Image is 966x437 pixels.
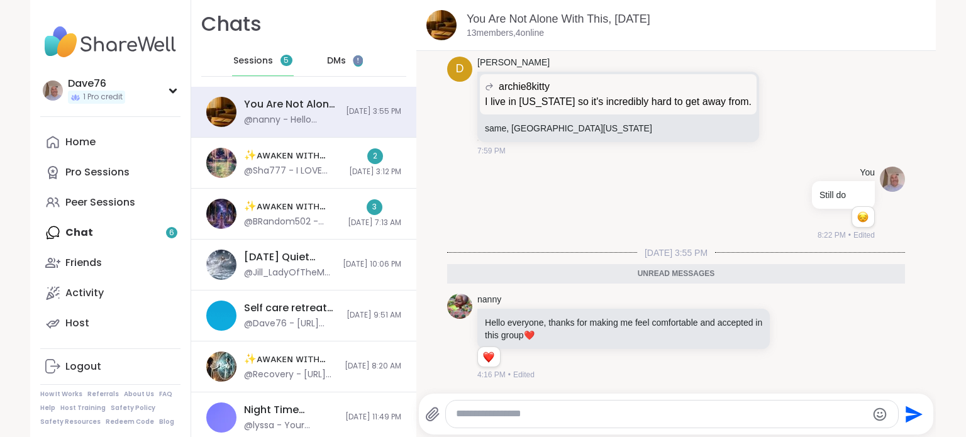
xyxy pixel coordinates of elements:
[524,330,535,340] span: ❤️
[244,165,341,177] div: @Sha777 - I LOVE YOU @[PERSON_NAME] @[PERSON_NAME] @Suze03 @[PERSON_NAME] @Steven6560 @Dave76 @ir...
[872,407,887,422] button: Emoji picker
[87,390,119,399] a: Referrals
[244,250,335,264] div: [DATE] Quiet Night Body Doubling, [DATE]
[65,165,130,179] div: Pro Sessions
[284,55,289,66] span: 5
[65,196,135,209] div: Peer Sessions
[65,135,96,149] div: Home
[346,106,401,117] span: [DATE] 3:55 PM
[106,418,154,426] a: Redeem Code
[499,79,550,94] span: archie8kitty
[244,97,338,111] div: You Are Not Alone With This, [DATE]
[40,390,82,399] a: How It Works
[159,390,172,399] a: FAQ
[40,127,180,157] a: Home
[477,145,506,157] span: 7:59 PM
[447,264,905,284] div: Unread messages
[65,316,89,330] div: Host
[353,55,363,65] iframe: Spotlight
[65,256,102,270] div: Friends
[367,148,383,164] div: 2
[478,347,500,367] div: Reaction list
[40,248,180,278] a: Friends
[818,230,846,241] span: 8:22 PM
[65,286,104,300] div: Activity
[244,318,339,330] div: @Dave76 - [URL][DOMAIN_NAME]
[880,167,905,192] img: https://sharewell-space-live.sfo3.digitaloceanspaces.com/user-generated/9859c229-e659-410d-bee8-9...
[244,352,337,366] div: ✨ᴀᴡᴀᴋᴇɴ ᴡɪᴛʜ ʙᴇᴀᴜᴛɪғᴜʟ sᴏᴜʟs✨, [DATE]
[244,148,341,162] div: ✨ᴀᴡᴀᴋᴇɴ ᴡɪᴛʜ ʙᴇᴀᴜᴛɪғᴜʟ sᴏᴜʟs✨, [DATE]
[206,402,236,433] img: Night Time Reflection and/or Body Doubling, Sep 05
[206,97,236,127] img: You Are Not Alone With This, Sep 07
[485,94,752,109] p: I live in [US_STATE] so it's incredibly hard to get away from.
[456,60,464,77] span: D
[201,10,262,38] h1: Chats
[856,212,869,222] button: Reactions: sad
[233,55,273,67] span: Sessions
[852,207,874,227] div: Reaction list
[111,404,155,412] a: Safety Policy
[426,10,457,40] img: You Are Not Alone With This, Sep 07
[327,55,346,67] span: DMs
[40,351,180,382] a: Logout
[65,360,101,373] div: Logout
[68,77,125,91] div: Dave76
[482,352,495,362] button: Reactions: love
[40,187,180,218] a: Peer Sessions
[485,122,752,135] p: same, [GEOGRAPHIC_DATA][US_STATE]
[456,407,867,421] textarea: Type your message
[244,114,338,126] div: @nanny - Hello everyone, thanks for making me feel comfortable and accepted in this group❤️
[206,301,236,331] img: Self care retreat pop up, Sep 06
[244,403,338,417] div: Night Time Reflection and/or Body Doubling, [DATE]
[206,351,236,382] img: ✨ᴀᴡᴀᴋᴇɴ ᴡɪᴛʜ ʙᴇᴀᴜᴛɪғᴜʟ sᴏᴜʟs✨, Sep 06
[43,80,63,101] img: Dave76
[244,368,337,381] div: @Recovery - [URL][DOMAIN_NAME]
[159,418,174,426] a: Blog
[60,404,106,412] a: Host Training
[40,404,55,412] a: Help
[848,230,851,241] span: •
[637,246,715,259] span: [DATE] 3:55 PM
[244,419,338,432] div: @lyssa - Your awesome [PERSON_NAME] !
[477,294,501,306] a: nanny
[244,199,340,213] div: ✨ᴀᴡᴀᴋᴇɴ ᴡɪᴛʜ ʙᴇᴀᴜᴛɪғᴜʟ sᴏᴜʟs✨, [DATE]
[40,418,101,426] a: Safety Resources
[345,361,401,372] span: [DATE] 8:20 AM
[343,259,401,270] span: [DATE] 10:06 PM
[244,267,335,279] div: @Jill_LadyOfTheMountain - Goodnight Everyone!
[345,412,401,423] span: [DATE] 11:49 PM
[347,310,401,321] span: [DATE] 9:51 AM
[206,148,236,178] img: ✨ᴀᴡᴀᴋᴇɴ ᴡɪᴛʜ ʙᴇᴀᴜᴛɪғᴜʟ sᴏᴜʟs✨, Sep 07
[899,400,927,428] button: Send
[819,189,867,201] p: Still do
[853,230,875,241] span: Edited
[206,250,236,280] img: Sunday Quiet Night Body Doubling, Sep 07
[447,294,472,319] img: https://sharewell-space-live.sfo3.digitaloceanspaces.com/user-generated/ffcc5913-c536-41d3-99f7-f...
[485,316,762,341] p: Hello everyone, thanks for making me feel comfortable and accepted in this group
[244,216,340,228] div: @BRandom502 - Sailor Moon has a channel on Pluto.
[860,167,875,179] h4: You
[467,27,544,40] p: 13 members, 4 online
[40,278,180,308] a: Activity
[348,218,401,228] span: [DATE] 7:13 AM
[206,199,236,229] img: ✨ᴀᴡᴀᴋᴇɴ ᴡɪᴛʜ ʙᴇᴀᴜᴛɪғᴜʟ sᴏᴜʟs✨, Sep 08
[477,369,506,380] span: 4:16 PM
[244,301,339,315] div: Self care retreat pop up, [DATE]
[124,390,154,399] a: About Us
[349,167,401,177] span: [DATE] 3:12 PM
[477,57,550,69] a: [PERSON_NAME]
[467,13,650,25] a: You Are Not Alone With This, [DATE]
[83,92,123,102] span: 1 Pro credit
[40,157,180,187] a: Pro Sessions
[40,308,180,338] a: Host
[513,369,535,380] span: Edited
[367,199,382,215] div: 3
[508,369,511,380] span: •
[40,20,180,64] img: ShareWell Nav Logo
